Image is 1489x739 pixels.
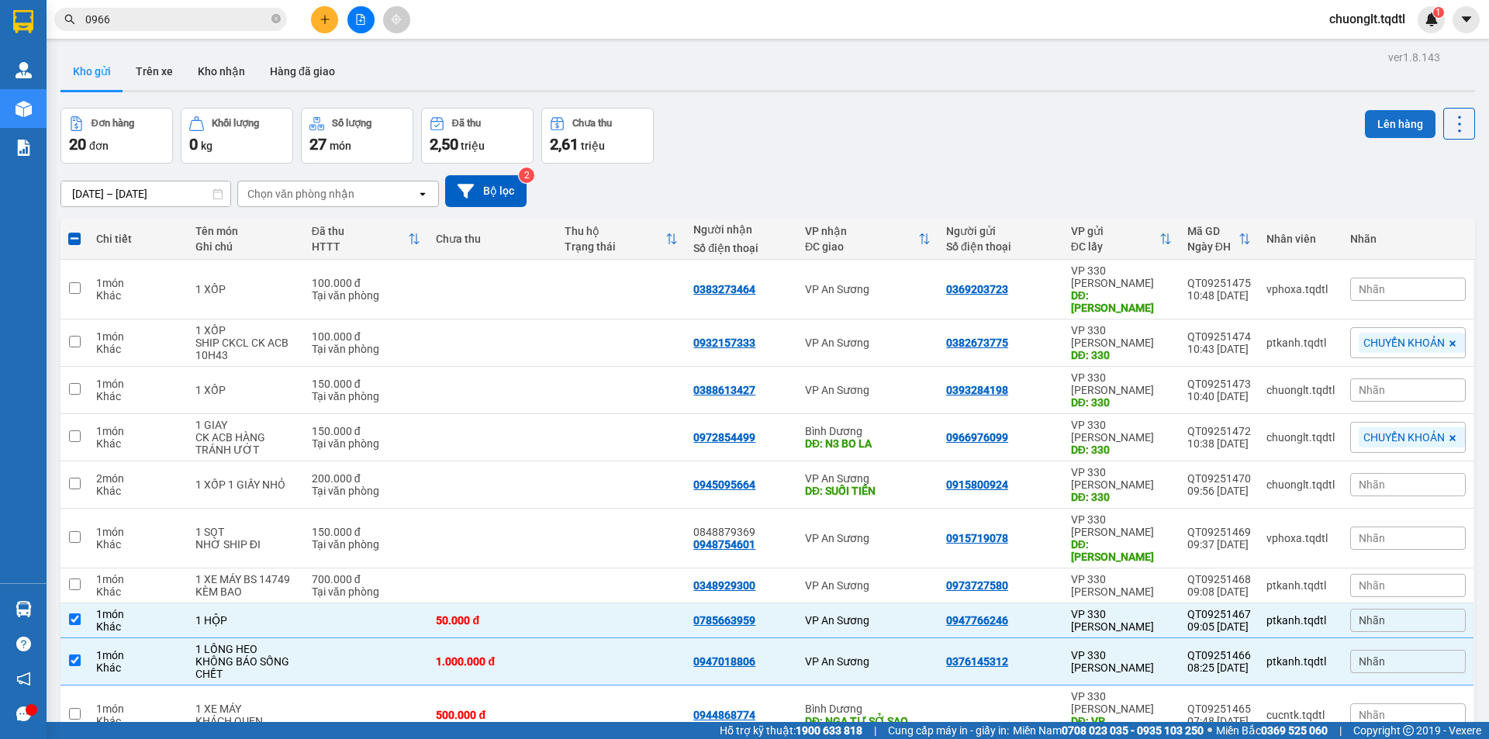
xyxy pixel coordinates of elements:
div: 0393284198 [946,384,1008,396]
svg: open [416,188,429,200]
div: QT09251470 [1187,472,1251,485]
div: ptkanh.tqdtl [1266,655,1335,668]
div: 0388613427 [693,384,755,396]
span: DĐ: [13,81,36,97]
div: 0932157333 [693,337,755,349]
span: notification [16,672,31,686]
div: 10:43 [DATE] [1187,343,1251,355]
div: Chưa thu [436,233,549,245]
div: 1 món [96,703,180,715]
span: 20 [69,135,86,154]
span: Nhãn [1359,709,1385,721]
button: Lên hàng [1365,110,1435,138]
div: Tên món [195,225,296,237]
div: VP nhận [805,225,918,237]
div: NHỜ SHIP ĐI [195,538,296,551]
div: Mã GD [1187,225,1239,237]
span: 2,50 [430,135,458,154]
div: 08:25 [DATE] [1187,661,1251,674]
div: Tại văn phòng [312,390,421,402]
button: Bộ lọc [445,175,527,207]
span: triệu [461,140,485,152]
div: QT09251467 [1187,608,1251,620]
div: 1 GIAY [195,419,296,431]
div: SHIP CKCL CK ACB 10H43 [195,337,296,361]
div: 700.000 đ [312,573,421,585]
div: 1 SỌT [195,526,296,538]
div: VP An Sương [805,655,931,668]
input: Select a date range. [61,181,230,206]
div: Nhân viên [1266,233,1335,245]
div: 1 món [96,649,180,661]
div: 0915800924 [946,478,1008,491]
div: VP 330 [PERSON_NAME] [1071,264,1172,289]
div: Trạng thái [565,240,665,253]
div: 07:48 [DATE] [1187,715,1251,727]
div: 0369203723 [946,283,1008,295]
span: Cung cấp máy in - giấy in: [888,722,1009,739]
button: caret-down [1453,6,1480,33]
span: Nhãn [1359,579,1385,592]
span: CHUYỂN KHOẢN [1363,336,1445,350]
div: VP An Sương [805,532,931,544]
div: Khác [96,620,180,633]
div: ĐC giao [805,240,918,253]
div: 0945095664 [693,478,755,491]
span: HỒ XÁ [36,72,104,99]
span: chuonglt.tqdtl [1317,9,1418,29]
div: VP 330 [PERSON_NAME] [13,13,137,50]
button: Hàng đã giao [257,53,347,90]
div: 0382673775 [946,337,1008,349]
div: DĐ: 330 [1071,491,1172,503]
span: | [874,722,876,739]
th: Toggle SortBy [557,219,686,260]
div: VP gửi [1071,225,1159,237]
div: 0947018806 [693,655,755,668]
strong: 1900 633 818 [796,724,862,737]
span: 0 [189,135,198,154]
div: 1 món [96,378,180,390]
div: 10:40 [DATE] [1187,390,1251,402]
div: 09:56 [DATE] [1187,485,1251,497]
span: 1 [1435,7,1441,18]
span: CR : [12,110,36,126]
div: 09:05 [DATE] [1187,620,1251,633]
div: vphoxa.tqdtl [1266,532,1335,544]
div: vphoxa.tqdtl [1266,283,1335,295]
div: DĐ: 330 [1071,349,1172,361]
div: 0915719078 [946,532,1008,544]
div: DĐ: NGA TƯ SỞ SAO [805,715,931,727]
span: | [1339,722,1342,739]
img: logo-vxr [13,10,33,33]
div: Chưa thu [572,118,612,129]
div: VP An Sương [805,283,931,295]
span: ⚪️ [1207,727,1212,734]
div: Đơn hàng [92,118,134,129]
button: Trên xe [123,53,185,90]
div: 1 món [96,277,180,289]
div: ptkanh.tqdtl [1266,614,1335,627]
div: Bình Dương [805,703,931,715]
div: 150.000 đ [312,378,421,390]
div: KHÁCH QUEN [195,715,296,727]
div: QT09251469 [1187,526,1251,538]
div: QT09251466 [1187,649,1251,661]
div: VP 330 [PERSON_NAME] [1071,608,1172,633]
div: 1 XỐP [195,384,296,396]
div: 0973727580 [946,579,1008,592]
div: VP 330 [PERSON_NAME] [1071,419,1172,444]
span: Nhận: [148,15,185,31]
span: Nhãn [1359,655,1385,668]
span: Miền Nam [1013,722,1204,739]
div: 100.000 đ [312,330,421,343]
div: ĐC lấy [1071,240,1159,253]
span: Nhãn [1359,614,1385,627]
strong: 0708 023 035 - 0935 103 250 [1062,724,1204,737]
div: 0947766246 [946,614,1008,627]
div: 150.000 đ [312,526,421,538]
span: đơn [89,140,109,152]
div: Tại văn phòng [312,585,421,598]
div: Khối lượng [212,118,259,129]
div: VP An Sương [805,384,931,396]
div: 09:37 [DATE] [1187,538,1251,551]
